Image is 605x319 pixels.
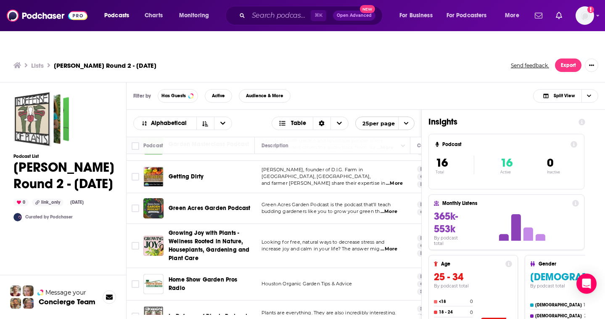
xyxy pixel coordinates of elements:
[13,199,29,206] div: 0
[446,10,487,21] span: For Podcasters
[233,6,391,25] div: Search podcasts, credits, & more...
[417,209,442,215] a: Garden
[576,6,594,25] span: Logged in as HSimon
[169,229,249,262] span: Growing Joy with Plants - Wellness Rooted in Nature, Houseplants, Gardening and Plant Care
[417,235,438,242] a: Home
[500,156,513,170] span: 16
[132,205,139,212] span: Toggle select row
[169,229,252,263] a: Growing Joy with Plants - Wellness Rooted in Nature, Houseplants, Gardening and Plant Care
[355,117,415,130] button: open menu
[535,314,583,319] h4: [DEMOGRAPHIC_DATA]
[417,201,438,208] a: Home
[143,274,164,294] img: Home Show Garden Pros Radio
[442,200,568,206] h4: Monthly Listens
[262,180,385,186] span: and farmer [PERSON_NAME] share their expertise in
[179,10,209,21] span: Monitoring
[439,299,468,304] h4: <18
[133,93,151,99] h3: Filter by
[104,10,129,21] span: Podcasts
[547,170,560,174] p: Inactive
[169,173,203,180] span: Getting Dirty
[434,210,458,235] span: 365k-553k
[360,5,375,13] span: New
[417,141,443,151] div: Categories
[13,159,114,192] h1: [PERSON_NAME] Round 2 - [DATE]
[417,281,442,287] a: Garden
[417,273,438,280] a: Home
[262,141,288,151] div: Description
[248,9,311,22] input: Search podcasts, credits, & more...
[585,58,598,72] button: Show More Button
[132,242,139,250] span: Toggle select row
[508,62,552,69] button: Send feedback.
[134,120,196,126] button: open menu
[417,242,442,249] a: Garden
[10,285,21,296] img: Sydney Profile
[417,181,449,188] a: Education
[291,120,306,126] span: Table
[417,166,438,173] a: Home
[31,61,44,69] a: Lists
[13,154,114,159] h3: Podcast List
[272,117,349,130] h2: Choose View
[531,8,546,23] a: Show notifications dropdown
[380,208,397,215] span: ...More
[436,156,448,170] span: 16
[161,93,186,98] span: Has Guests
[311,10,326,21] span: ⌘ K
[380,246,397,253] span: ...More
[555,58,581,72] button: Export
[143,141,163,151] div: Podcast
[394,9,443,22] button: open menu
[584,302,587,308] h4: 11
[417,173,442,180] a: Garden
[143,198,164,218] img: Green Acres Garden Podcast
[173,9,220,22] button: open menu
[434,283,512,289] h4: By podcast total
[470,310,473,315] h4: 0
[132,280,139,288] span: Toggle select row
[10,298,21,309] img: Jon Profile
[500,170,513,174] p: Active
[262,167,370,179] span: [PERSON_NAME], founder of D.I.G. Farm in [GEOGRAPHIC_DATA], [GEOGRAPHIC_DATA],
[356,117,395,130] span: 25 per page
[143,167,164,187] img: Getting Dirty
[139,9,168,22] a: Charts
[13,91,69,147] span: David Mizejewski Round 2 - Sept 29, 2025
[505,10,519,21] span: More
[23,298,34,309] img: Barbara Profile
[313,117,330,130] div: Sort Direction
[386,180,403,187] span: ...More
[196,117,214,130] button: Sort Direction
[23,285,34,296] img: Jules Profile
[533,89,598,103] button: Choose View
[576,274,597,294] div: Open Intercom Messenger
[143,236,164,256] img: Growing Joy with Plants - Wellness Rooted in Nature, Houseplants, Gardening and Plant Care
[262,310,396,316] span: Plants are everything. They are also incredibly interesting.
[262,246,380,252] span: increase joy and calm in your life? The answer mig
[169,204,250,213] a: Green Acres Garden Podcast
[39,298,95,306] h3: Concierge Team
[169,205,250,212] span: Green Acres Garden Podcast
[13,213,22,221] img: ConnectPod
[499,9,530,22] button: open menu
[133,117,232,130] h2: Choose List sort
[434,235,468,246] h4: By podcast total
[262,202,391,207] span: Green Acres Garden Podcast is the podcast that’ll teach
[547,156,553,170] span: 0
[554,93,575,98] span: Split View
[212,93,225,98] span: Active
[151,120,190,126] span: Alphabetical
[584,313,587,319] h4: 2
[428,117,572,127] h1: Insights
[417,306,443,312] a: Science
[205,89,232,103] button: Active
[576,6,594,25] button: Show profile menu
[169,173,203,181] a: Getting Dirty
[25,214,73,220] a: Curated by Podchaser
[434,271,512,283] h3: 25 - 34
[239,89,291,103] button: Audience & More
